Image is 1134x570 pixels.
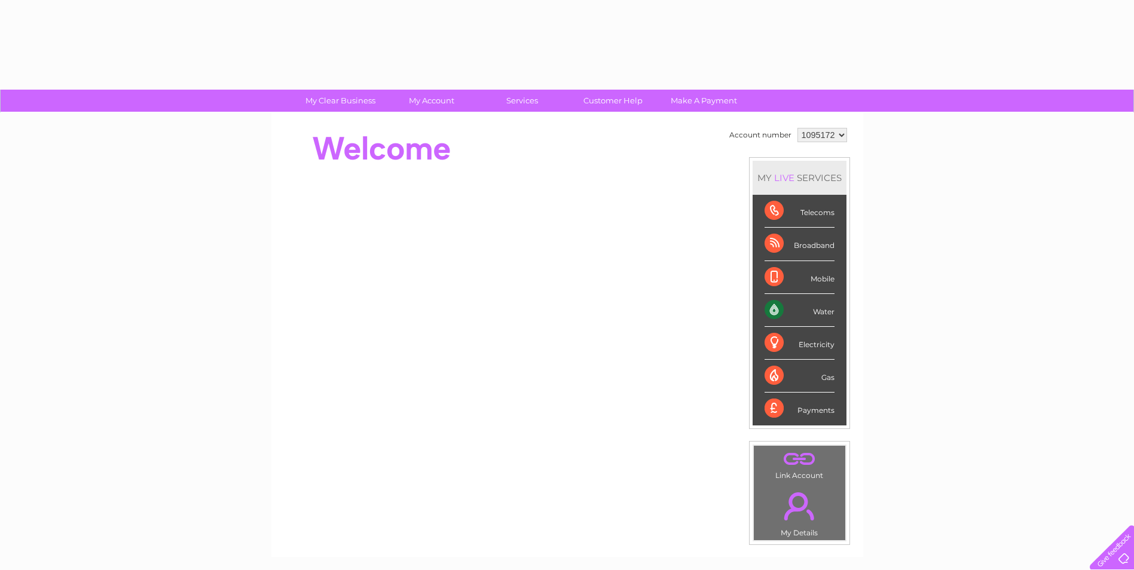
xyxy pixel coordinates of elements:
a: Make A Payment [655,90,753,112]
a: . [757,449,842,470]
a: . [757,485,842,527]
div: Mobile [765,261,835,294]
div: Broadband [765,228,835,261]
div: Payments [765,393,835,425]
td: Account number [726,125,794,145]
div: Water [765,294,835,327]
a: Customer Help [564,90,662,112]
div: Electricity [765,327,835,360]
a: My Account [382,90,481,112]
div: Telecoms [765,195,835,228]
td: Link Account [753,445,846,483]
div: LIVE [772,172,797,183]
div: Gas [765,360,835,393]
a: Services [473,90,571,112]
div: MY SERVICES [753,161,846,195]
a: My Clear Business [291,90,390,112]
td: My Details [753,482,846,541]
